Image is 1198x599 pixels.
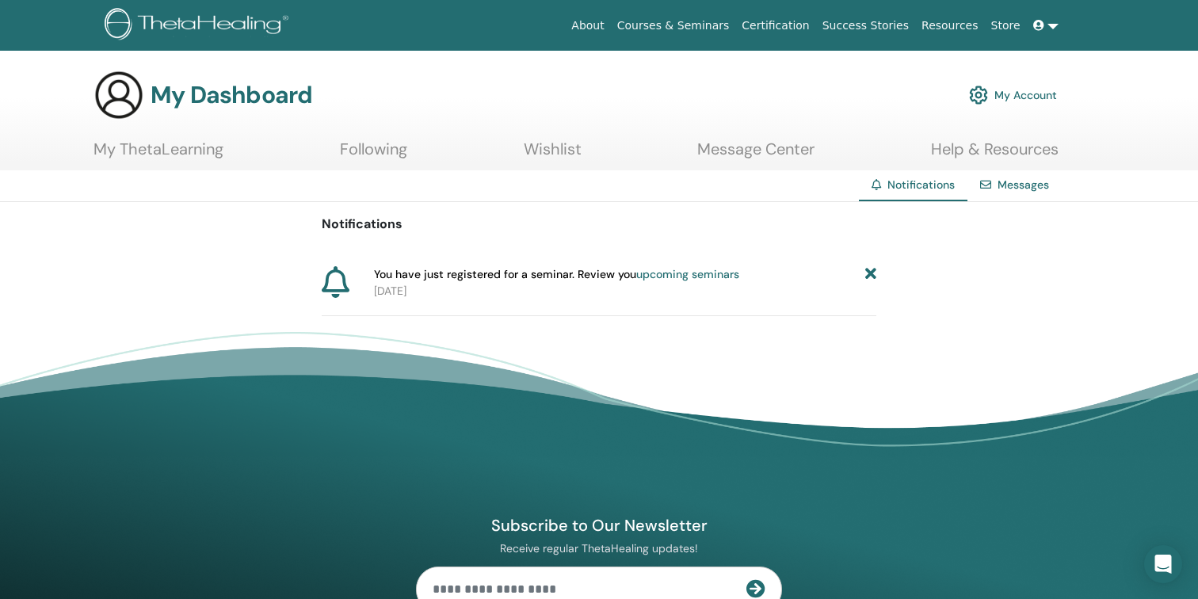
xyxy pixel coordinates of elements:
[340,139,407,170] a: Following
[969,82,988,109] img: cog.svg
[93,139,223,170] a: My ThetaLearning
[915,11,985,40] a: Resources
[105,8,294,44] img: logo.png
[816,11,915,40] a: Success Stories
[416,541,782,555] p: Receive regular ThetaHealing updates!
[374,266,739,283] span: You have just registered for a seminar. Review you
[93,70,144,120] img: generic-user-icon.jpg
[151,81,312,109] h3: My Dashboard
[697,139,815,170] a: Message Center
[735,11,815,40] a: Certification
[416,515,782,536] h4: Subscribe to Our Newsletter
[998,177,1049,192] a: Messages
[887,177,955,192] span: Notifications
[565,11,610,40] a: About
[524,139,582,170] a: Wishlist
[985,11,1027,40] a: Store
[969,78,1057,113] a: My Account
[611,11,736,40] a: Courses & Seminars
[636,267,739,281] a: upcoming seminars
[322,215,876,234] p: Notifications
[931,139,1059,170] a: Help & Resources
[1144,545,1182,583] div: Open Intercom Messenger
[374,283,876,299] p: [DATE]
